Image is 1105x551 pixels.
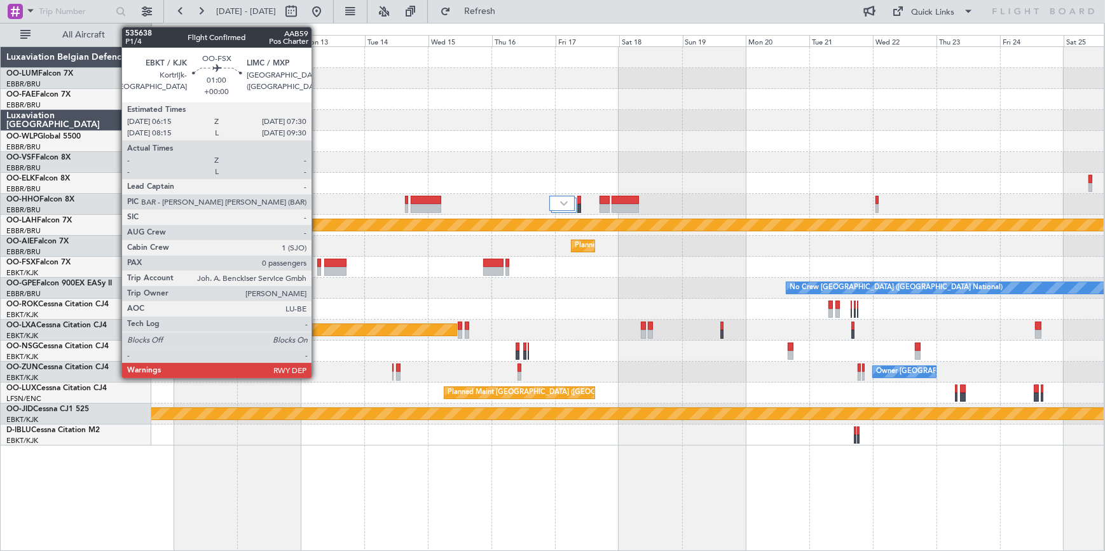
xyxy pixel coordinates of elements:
[6,91,71,99] a: OO-FAEFalcon 7X
[6,415,38,425] a: EBKT/KJK
[6,133,81,140] a: OO-WLPGlobal 5500
[6,259,36,266] span: OO-FSX
[746,35,809,46] div: Mon 20
[6,426,100,434] a: D-IBLUCessna Citation M2
[6,280,36,287] span: OO-GPE
[876,362,1048,381] div: Owner [GEOGRAPHIC_DATA]-[GEOGRAPHIC_DATA]
[6,343,109,350] a: OO-NSGCessna Citation CJ4
[492,35,556,46] div: Thu 16
[6,436,38,446] a: EBKT/KJK
[560,201,568,206] img: arrow-gray.svg
[575,236,805,255] div: Planned Maint [GEOGRAPHIC_DATA] ([GEOGRAPHIC_DATA] National)
[6,100,41,110] a: EBBR/BRU
[6,373,38,383] a: EBKT/KJK
[238,35,301,46] div: Sun 12
[434,1,511,22] button: Refresh
[6,405,33,413] span: OO-JID
[6,259,71,266] a: OO-FSXFalcon 7X
[6,226,41,236] a: EBBR/BRU
[6,184,41,194] a: EBBR/BRU
[6,310,38,320] a: EBKT/KJK
[6,154,36,161] span: OO-VSF
[6,238,69,245] a: OO-AIEFalcon 7X
[6,133,38,140] span: OO-WLP
[6,91,36,99] span: OO-FAE
[6,364,109,371] a: OO-ZUNCessna Citation CJ4
[301,35,365,46] div: Mon 13
[6,301,38,308] span: OO-ROK
[6,343,38,350] span: OO-NSG
[14,25,138,45] button: All Aircraft
[6,322,36,329] span: OO-LXA
[886,1,980,22] button: Quick Links
[6,163,41,173] a: EBBR/BRU
[6,331,38,341] a: EBKT/KJK
[1000,35,1064,46] div: Fri 24
[6,70,38,78] span: OO-LUM
[6,196,74,203] a: OO-HHOFalcon 8X
[6,364,38,371] span: OO-ZUN
[365,35,429,46] div: Tue 14
[6,205,41,215] a: EBBR/BRU
[790,278,1003,297] div: No Crew [GEOGRAPHIC_DATA] ([GEOGRAPHIC_DATA] National)
[6,175,70,182] a: OO-ELKFalcon 8X
[6,384,107,392] a: OO-LUXCessna Citation CJ4
[39,2,112,21] input: Trip Number
[6,217,37,224] span: OO-LAH
[33,31,134,39] span: All Aircraft
[6,154,71,161] a: OO-VSFFalcon 8X
[448,383,678,402] div: Planned Maint [GEOGRAPHIC_DATA] ([GEOGRAPHIC_DATA] National)
[6,384,36,392] span: OO-LUX
[683,35,746,46] div: Sun 19
[6,247,41,257] a: EBBR/BRU
[873,35,937,46] div: Wed 22
[174,35,238,46] div: Sat 11
[216,6,276,17] span: [DATE] - [DATE]
[6,196,39,203] span: OO-HHO
[6,238,34,245] span: OO-AIE
[6,70,73,78] a: OO-LUMFalcon 7X
[6,142,41,152] a: EBBR/BRU
[6,268,38,278] a: EBKT/KJK
[6,352,38,362] a: EBKT/KJK
[6,217,72,224] a: OO-LAHFalcon 7X
[6,289,41,299] a: EBBR/BRU
[429,35,492,46] div: Wed 15
[912,6,955,19] div: Quick Links
[809,35,873,46] div: Tue 21
[6,79,41,89] a: EBBR/BRU
[154,25,175,36] div: [DATE]
[6,322,107,329] a: OO-LXACessna Citation CJ4
[6,426,31,434] span: D-IBLU
[6,405,89,413] a: OO-JIDCessna CJ1 525
[6,280,112,287] a: OO-GPEFalcon 900EX EASy II
[6,175,35,182] span: OO-ELK
[619,35,683,46] div: Sat 18
[937,35,1000,46] div: Thu 23
[556,35,619,46] div: Fri 17
[453,7,507,16] span: Refresh
[6,301,109,308] a: OO-ROKCessna Citation CJ4
[6,394,41,404] a: LFSN/ENC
